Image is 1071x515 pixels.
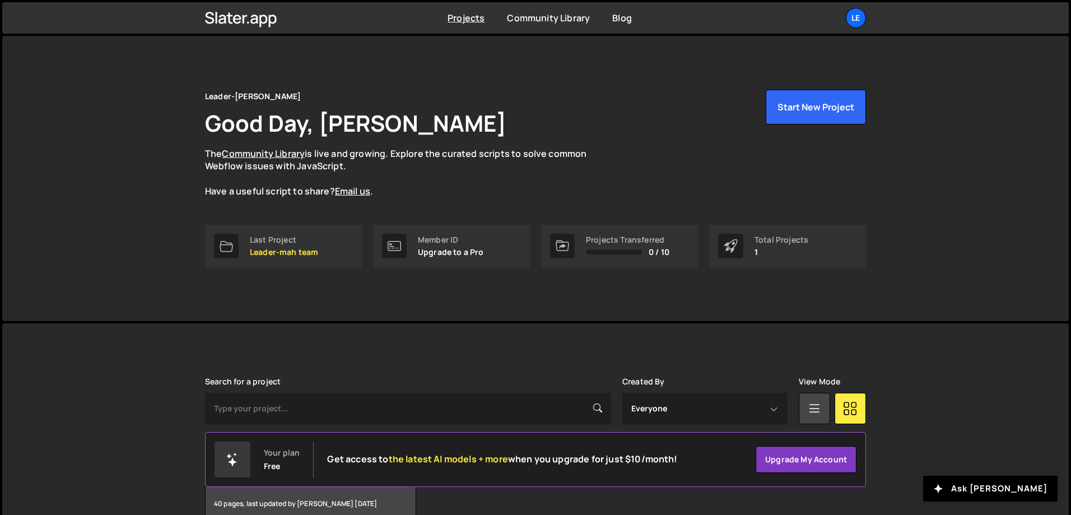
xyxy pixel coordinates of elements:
p: The is live and growing. Explore the curated scripts to solve common Webflow issues with JavaScri... [205,147,608,198]
button: Start New Project [766,90,866,124]
span: the latest AI models + more [389,453,508,465]
div: Your plan [264,448,300,457]
div: Last Project [250,235,318,244]
a: Last Project Leader-mah team [205,225,362,267]
a: Community Library [222,147,305,160]
h2: Get access to when you upgrade for just $10/month! [327,454,677,465]
label: Created By [622,377,665,386]
p: 1 [755,248,808,257]
input: Type your project... [205,393,611,424]
div: Projects Transferred [586,235,669,244]
div: Free [264,462,281,471]
label: Search for a project [205,377,281,386]
div: Member ID [418,235,484,244]
h1: Good Day, [PERSON_NAME] [205,108,506,138]
a: Upgrade my account [756,446,856,473]
button: Ask [PERSON_NAME] [923,476,1058,502]
p: Leader-mah team [250,248,318,257]
a: Email us [335,185,370,197]
a: Le [846,8,866,28]
a: Projects [448,12,485,24]
div: Leader-[PERSON_NAME] [205,90,301,103]
a: Community Library [507,12,590,24]
p: Upgrade to a Pro [418,248,484,257]
span: 0 / 10 [649,248,669,257]
div: Total Projects [755,235,808,244]
a: Blog [612,12,632,24]
label: View Mode [799,377,840,386]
